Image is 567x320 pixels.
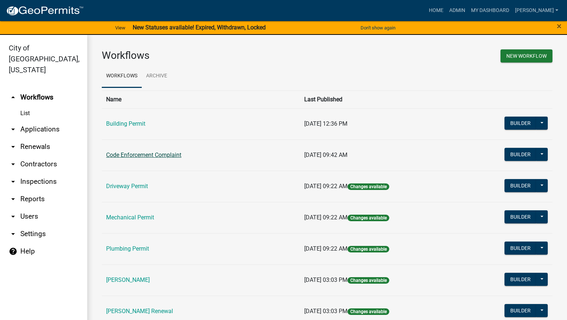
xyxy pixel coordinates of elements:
[504,273,536,286] button: Builder
[446,4,468,17] a: Admin
[9,93,17,102] i: arrow_drop_up
[9,195,17,203] i: arrow_drop_down
[304,214,347,221] span: [DATE] 09:22 AM
[304,245,347,252] span: [DATE] 09:22 AM
[9,160,17,169] i: arrow_drop_down
[102,90,300,108] th: Name
[9,177,17,186] i: arrow_drop_down
[347,308,389,315] span: Changes available
[504,179,536,192] button: Builder
[504,242,536,255] button: Builder
[9,125,17,134] i: arrow_drop_down
[500,49,552,62] button: New Workflow
[557,22,562,31] button: Close
[504,304,536,317] button: Builder
[304,183,347,190] span: [DATE] 09:22 AM
[106,214,154,221] a: Mechanical Permit
[9,230,17,238] i: arrow_drop_down
[426,4,446,17] a: Home
[106,245,149,252] a: Plumbing Permit
[106,120,145,127] a: Building Permit
[9,212,17,221] i: arrow_drop_down
[304,276,347,283] span: [DATE] 03:03 PM
[102,49,322,62] h3: Workflows
[102,65,142,88] a: Workflows
[9,142,17,151] i: arrow_drop_down
[304,151,347,158] span: [DATE] 09:42 AM
[133,24,266,31] strong: New Statuses available! Expired, Withdrawn, Locked
[504,117,536,130] button: Builder
[106,308,173,315] a: [PERSON_NAME] Renewal
[300,90,461,108] th: Last Published
[468,4,512,17] a: My Dashboard
[304,120,347,127] span: [DATE] 12:36 PM
[112,22,128,34] a: View
[347,246,389,252] span: Changes available
[347,215,389,221] span: Changes available
[512,4,561,17] a: [PERSON_NAME]
[347,183,389,190] span: Changes available
[358,22,398,34] button: Don't show again
[106,183,148,190] a: Driveway Permit
[557,21,562,31] span: ×
[304,308,347,315] span: [DATE] 03:03 PM
[504,210,536,223] button: Builder
[504,148,536,161] button: Builder
[142,65,172,88] a: Archive
[106,151,181,158] a: Code Enforcement Complaint
[347,277,389,284] span: Changes available
[9,247,17,256] i: help
[106,276,150,283] a: [PERSON_NAME]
